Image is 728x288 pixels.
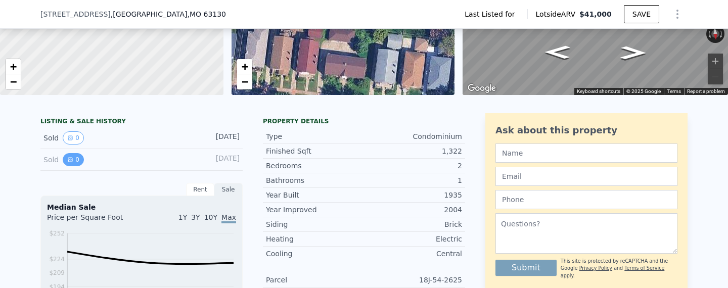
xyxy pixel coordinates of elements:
div: Price per Square Foot [47,212,142,228]
span: − [10,75,17,88]
div: 1 [364,175,462,185]
div: 1,322 [364,146,462,156]
tspan: $252 [49,230,65,237]
div: Parcel [266,275,364,285]
span: Lotside ARV [536,9,579,19]
span: , [GEOGRAPHIC_DATA] [111,9,226,19]
a: Terms (opens in new tab) [667,88,681,94]
button: Rotate counterclockwise [706,25,712,43]
div: Siding [266,219,364,229]
div: Sold [43,153,133,166]
div: Year Built [266,190,364,200]
a: Report a problem [687,88,725,94]
span: $41,000 [579,10,612,18]
span: Max [221,213,236,223]
img: Google [465,82,498,95]
span: 1Y [178,213,187,221]
span: © 2025 Google [626,88,661,94]
div: Central [364,249,462,259]
button: Show Options [667,4,688,24]
div: Bedrooms [266,161,364,171]
span: 3Y [191,213,200,221]
div: Cooling [266,249,364,259]
div: [DATE] [195,131,240,145]
div: Median Sale [47,202,236,212]
input: Phone [495,190,677,209]
a: Zoom out [6,74,21,89]
div: 18J-54-2625 [364,275,462,285]
tspan: $224 [49,256,65,263]
div: Sale [214,183,243,196]
div: Type [266,131,364,141]
a: Privacy Policy [579,265,612,271]
button: View historical data [63,153,84,166]
button: Submit [495,260,557,276]
div: 2 [364,161,462,171]
span: , MO 63130 [187,10,226,18]
div: [DATE] [195,153,240,166]
div: This site is protected by reCAPTCHA and the Google and apply. [561,258,677,279]
div: Ask about this property [495,123,677,137]
div: Sold [43,131,133,145]
button: Zoom in [708,54,723,69]
input: Name [495,143,677,163]
button: Rotate clockwise [719,25,725,43]
div: 1935 [364,190,462,200]
input: Email [495,167,677,186]
span: Last Listed for [465,9,519,19]
div: Electric [364,234,462,244]
a: Zoom in [6,59,21,74]
span: + [241,60,248,73]
div: Heating [266,234,364,244]
a: Zoom in [237,59,252,74]
span: [STREET_ADDRESS] [40,9,111,19]
button: Keyboard shortcuts [577,88,620,95]
a: Open this area in Google Maps (opens a new window) [465,82,498,95]
span: 10Y [204,213,217,221]
button: SAVE [624,5,659,23]
div: LISTING & SALE HISTORY [40,117,243,127]
div: Condominium [364,131,462,141]
span: + [10,60,17,73]
button: View historical data [63,131,84,145]
tspan: $209 [49,269,65,276]
div: Finished Sqft [266,146,364,156]
div: Rent [186,183,214,196]
button: Reset the view [711,24,720,43]
button: Zoom out [708,69,723,84]
path: Go East [534,42,581,62]
div: Property details [263,117,465,125]
div: 2004 [364,205,462,215]
div: Bathrooms [266,175,364,185]
path: Go West [610,43,657,63]
a: Zoom out [237,74,252,89]
div: Brick [364,219,462,229]
span: − [241,75,248,88]
a: Terms of Service [624,265,664,271]
div: Year Improved [266,205,364,215]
